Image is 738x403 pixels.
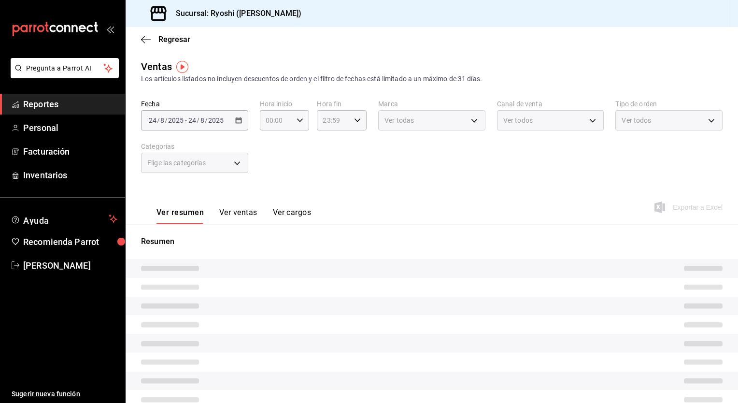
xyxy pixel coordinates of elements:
label: Tipo de orden [615,101,723,107]
span: Inventarios [23,169,117,182]
p: Resumen [141,236,723,247]
label: Canal de venta [497,101,604,107]
label: Categorías [141,143,248,150]
button: Pregunta a Parrot AI [11,58,119,78]
span: Ayuda [23,213,105,225]
button: Ver ventas [219,208,257,224]
div: navigation tabs [156,208,311,224]
span: / [165,116,168,124]
div: Los artículos listados no incluyen descuentos de orden y el filtro de fechas está limitado a un m... [141,74,723,84]
input: -- [160,116,165,124]
input: -- [200,116,205,124]
span: [PERSON_NAME] [23,259,117,272]
span: Sugerir nueva función [12,389,117,399]
span: Recomienda Parrot [23,235,117,248]
span: Regresar [158,35,190,44]
button: Regresar [141,35,190,44]
span: - [185,116,187,124]
input: ---- [208,116,224,124]
button: Ver cargos [273,208,312,224]
button: open_drawer_menu [106,25,114,33]
label: Hora fin [317,101,367,107]
div: Ventas [141,59,172,74]
span: Facturación [23,145,117,158]
span: Ver todas [384,115,414,125]
input: -- [148,116,157,124]
img: Tooltip marker [176,61,188,73]
button: Ver resumen [156,208,204,224]
input: -- [188,116,197,124]
label: Hora inicio [260,101,310,107]
span: Elige las categorías [147,158,206,168]
span: Pregunta a Parrot AI [26,63,104,73]
span: Ver todos [503,115,533,125]
span: Reportes [23,98,117,111]
span: / [157,116,160,124]
h3: Sucursal: Ryoshi ([PERSON_NAME]) [168,8,301,19]
label: Fecha [141,101,248,107]
input: ---- [168,116,184,124]
span: Personal [23,121,117,134]
span: / [197,116,199,124]
label: Marca [378,101,485,107]
span: Ver todos [622,115,651,125]
a: Pregunta a Parrot AI [7,70,119,80]
span: / [205,116,208,124]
